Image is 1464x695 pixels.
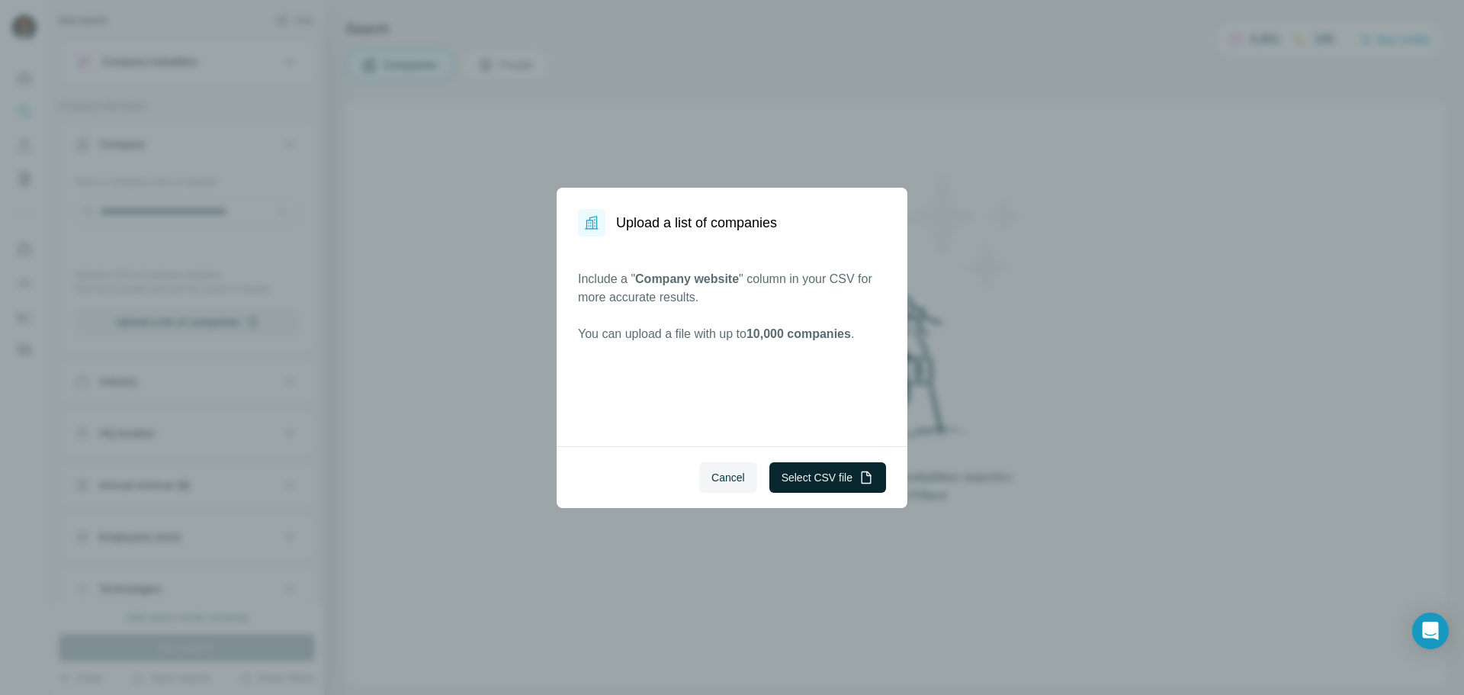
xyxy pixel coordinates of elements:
[635,272,739,285] span: Company website
[578,325,886,343] p: You can upload a file with up to .
[746,327,851,340] span: 10,000 companies
[616,212,777,233] h1: Upload a list of companies
[711,470,745,485] span: Cancel
[1412,613,1449,649] div: Open Intercom Messenger
[699,462,757,493] button: Cancel
[578,270,886,307] p: Include a " " column in your CSV for more accurate results.
[769,462,886,493] button: Select CSV file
